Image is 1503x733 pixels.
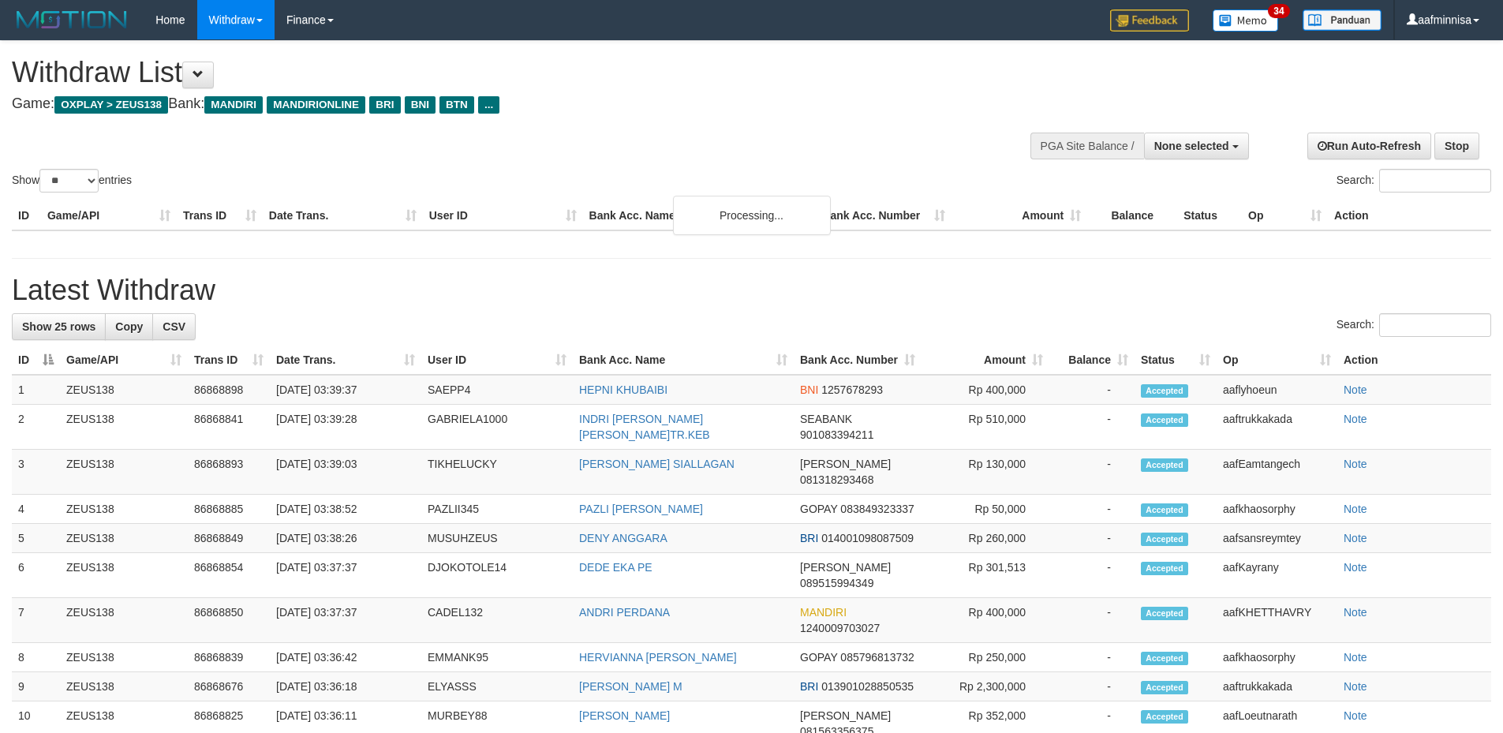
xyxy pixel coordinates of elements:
td: GABRIELA1000 [421,405,573,450]
input: Search: [1379,313,1491,337]
span: Accepted [1141,503,1188,517]
label: Show entries [12,169,132,193]
select: Showentries [39,169,99,193]
th: Date Trans. [263,201,423,230]
th: Date Trans.: activate to sort column ascending [270,346,421,375]
div: Processing... [673,196,831,235]
td: aafEamtangech [1217,450,1337,495]
span: Copy [115,320,143,333]
td: aafkhaosorphy [1217,495,1337,524]
span: BNI [405,96,436,114]
td: - [1049,375,1135,405]
th: Balance: activate to sort column ascending [1049,346,1135,375]
span: None selected [1154,140,1229,152]
td: [DATE] 03:36:18 [270,672,421,701]
a: Note [1344,680,1367,693]
th: Bank Acc. Number [816,201,952,230]
td: 2 [12,405,60,450]
th: User ID: activate to sort column ascending [421,346,573,375]
td: SAEPP4 [421,375,573,405]
th: Status [1177,201,1242,230]
span: Accepted [1141,413,1188,427]
a: Stop [1434,133,1479,159]
a: [PERSON_NAME] SIALLAGAN [579,458,735,470]
a: DENY ANGGARA [579,532,667,544]
td: 86868676 [188,672,270,701]
span: BNI [800,383,818,396]
a: INDRI [PERSON_NAME] [PERSON_NAME]TR.KEB [579,413,710,441]
th: User ID [423,201,583,230]
td: Rp 400,000 [922,598,1049,643]
td: ZEUS138 [60,553,188,598]
td: [DATE] 03:39:37 [270,375,421,405]
td: aafsansreymtey [1217,524,1337,553]
td: aaftrukkakada [1217,672,1337,701]
a: DEDE EKA PE [579,561,652,574]
td: - [1049,643,1135,672]
span: ... [478,96,499,114]
h4: Game: Bank: [12,96,986,112]
h1: Withdraw List [12,57,986,88]
td: MUSUHZEUS [421,524,573,553]
td: 86868898 [188,375,270,405]
label: Search: [1337,313,1491,337]
span: Accepted [1141,652,1188,665]
a: Note [1344,606,1367,619]
th: Status: activate to sort column ascending [1135,346,1217,375]
img: Button%20Memo.svg [1213,9,1279,32]
span: Accepted [1141,384,1188,398]
span: CSV [163,320,185,333]
th: Trans ID [177,201,263,230]
a: [PERSON_NAME] M [579,680,682,693]
a: Note [1344,413,1367,425]
td: Rp 2,300,000 [922,672,1049,701]
span: Accepted [1141,710,1188,724]
td: Rp 260,000 [922,524,1049,553]
td: Rp 50,000 [922,495,1049,524]
th: Game/API [41,201,177,230]
a: [PERSON_NAME] [579,709,670,722]
td: ZEUS138 [60,643,188,672]
input: Search: [1379,169,1491,193]
span: Accepted [1141,533,1188,546]
a: CSV [152,313,196,340]
td: - [1049,405,1135,450]
th: Amount [952,201,1087,230]
a: HEPNI KHUBAIBI [579,383,667,396]
button: None selected [1144,133,1249,159]
td: aaftrukkakada [1217,405,1337,450]
td: Rp 400,000 [922,375,1049,405]
span: Copy 085796813732 to clipboard [840,651,914,664]
span: Copy 1240009703027 to clipboard [800,622,880,634]
td: [DATE] 03:39:03 [270,450,421,495]
td: 6 [12,553,60,598]
td: 4 [12,495,60,524]
span: Copy 1257678293 to clipboard [821,383,883,396]
th: Balance [1087,201,1177,230]
span: Copy 901083394211 to clipboard [800,428,873,441]
a: Run Auto-Refresh [1307,133,1431,159]
th: Trans ID: activate to sort column ascending [188,346,270,375]
td: - [1049,524,1135,553]
span: OXPLAY > ZEUS138 [54,96,168,114]
span: Accepted [1141,458,1188,472]
th: Game/API: activate to sort column ascending [60,346,188,375]
td: 86868839 [188,643,270,672]
span: BRI [369,96,400,114]
td: - [1049,598,1135,643]
td: 86868893 [188,450,270,495]
img: panduan.png [1303,9,1381,31]
img: MOTION_logo.png [12,8,132,32]
span: MANDIRIONLINE [267,96,365,114]
td: - [1049,672,1135,701]
td: ZEUS138 [60,598,188,643]
span: SEABANK [800,413,852,425]
td: ZEUS138 [60,524,188,553]
td: 3 [12,450,60,495]
th: Op: activate to sort column ascending [1217,346,1337,375]
td: [DATE] 03:36:42 [270,643,421,672]
span: MANDIRI [800,606,847,619]
span: BRI [800,532,818,544]
th: Action [1337,346,1491,375]
td: 9 [12,672,60,701]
